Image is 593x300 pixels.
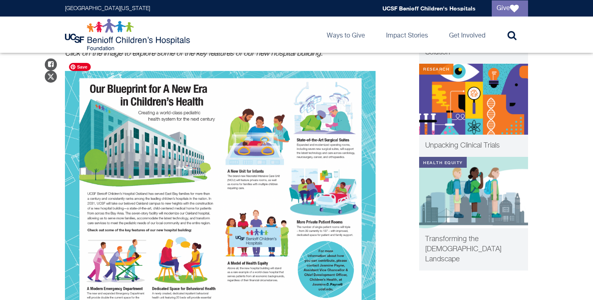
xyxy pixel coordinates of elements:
span: Transforming the [DEMOGRAPHIC_DATA] Landscape [425,235,501,263]
a: Research Clinical Trials Unpacking Clinical Trials [419,64,528,157]
span: Save [69,63,91,71]
a: UCSF Benioff Children's Hospitals [382,5,476,12]
a: Give [492,0,528,17]
a: [GEOGRAPHIC_DATA][US_STATE] [65,6,150,11]
img: Clinical Trials [419,64,528,135]
a: Get Involved [443,17,492,53]
span: Meet [PERSON_NAME]: Our Innovative Mental Health Solution [425,29,514,56]
em: Click on the image to explore some of the key features of our new hospital building: [65,50,323,57]
img: Changing the asthma landscape [419,157,528,228]
span: Unpacking Clinical Trials [425,142,500,149]
img: Logo for UCSF Benioff Children's Hospitals Foundation [65,19,192,51]
div: Health Equity [419,157,467,168]
a: Impact Stories [380,17,434,53]
div: Research [419,64,453,75]
a: Ways to Give [320,17,372,53]
a: Health Equity Changing the asthma landscape Transforming the [DEMOGRAPHIC_DATA] Landscape [419,157,528,271]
